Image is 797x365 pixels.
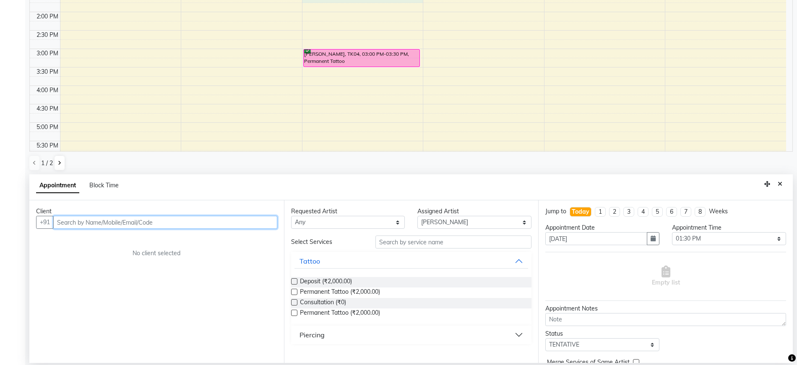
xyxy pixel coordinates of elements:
[304,49,419,67] div: [PERSON_NAME], TK04, 03:00 PM-03:30 PM, Permanent Tattoo
[680,207,691,217] li: 7
[375,236,531,249] input: Search by service name
[545,232,647,245] input: yyyy-mm-dd
[35,141,60,150] div: 5:30 PM
[774,178,786,191] button: Close
[545,329,659,338] div: Status
[300,287,380,298] span: Permanent Tattoo (₹2,000.00)
[638,207,649,217] li: 4
[300,330,325,340] div: Piercing
[53,216,277,229] input: Search by Name/Mobile/Email/Code
[35,123,60,132] div: 5:00 PM
[285,238,369,246] div: Select Services
[41,159,53,168] span: 1 / 2
[545,207,566,216] div: Jump to
[545,223,659,232] div: Appointment Date
[595,207,606,217] li: 1
[672,223,786,232] div: Appointment Time
[300,277,352,287] span: Deposit (₹2,000.00)
[300,308,380,319] span: Permanent Tattoo (₹2,000.00)
[572,207,589,216] div: Today
[652,207,663,217] li: 5
[294,254,529,269] button: Tattoo
[623,207,634,217] li: 3
[35,104,60,113] div: 4:30 PM
[36,216,54,229] button: +91
[35,49,60,58] div: 3:00 PM
[56,249,257,258] div: No client selected
[652,266,680,287] span: Empty list
[89,181,119,189] span: Block Time
[545,304,786,313] div: Appointment Notes
[35,12,60,21] div: 2:00 PM
[709,207,728,216] div: Weeks
[36,178,79,193] span: Appointment
[300,298,346,308] span: Consultation (₹0)
[36,207,277,216] div: Client
[417,207,531,216] div: Assigned Artist
[609,207,620,217] li: 2
[294,327,529,342] button: Piercing
[291,207,405,216] div: Requested Artist
[35,67,60,76] div: 3:30 PM
[35,31,60,39] div: 2:30 PM
[695,207,706,217] li: 8
[300,256,320,266] div: Tattoo
[35,86,60,95] div: 4:00 PM
[666,207,677,217] li: 6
